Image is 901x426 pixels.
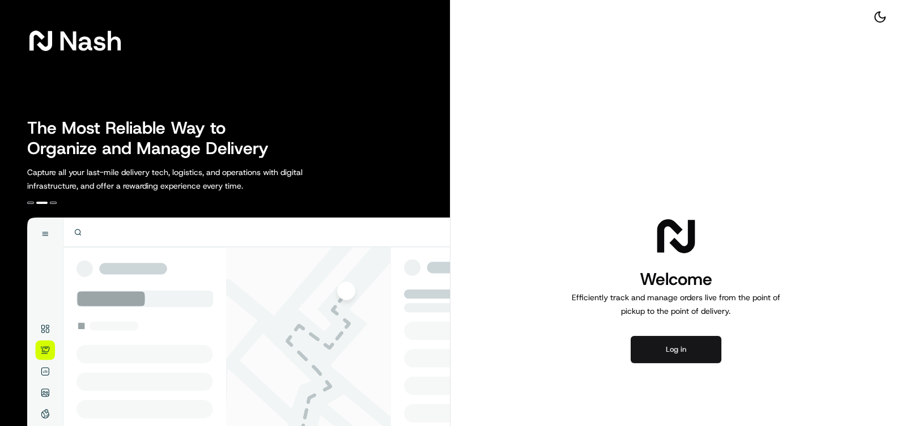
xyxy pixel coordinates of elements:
[27,165,354,193] p: Capture all your last-mile delivery tech, logistics, and operations with digital infrastructure, ...
[27,118,281,159] h2: The Most Reliable Way to Organize and Manage Delivery
[631,336,721,363] button: Log in
[567,291,785,318] p: Efficiently track and manage orders live from the point of pickup to the point of delivery.
[567,268,785,291] h1: Welcome
[59,29,122,52] span: Nash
